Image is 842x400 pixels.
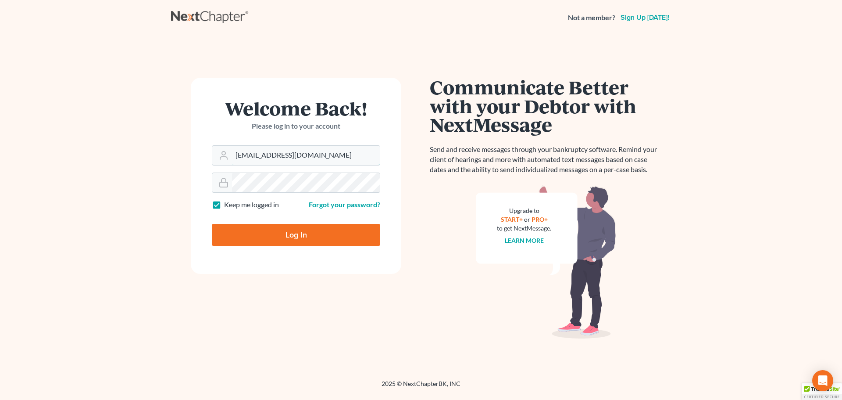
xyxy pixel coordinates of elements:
a: Learn more [505,237,544,244]
img: nextmessage_bg-59042aed3d76b12b5cd301f8e5b87938c9018125f34e5fa2b7a6b67550977c72.svg [476,185,616,339]
input: Email Address [232,146,380,165]
div: TrustedSite Certified [802,383,842,400]
a: PRO+ [532,216,548,223]
p: Please log in to your account [212,121,380,131]
h1: Welcome Back! [212,99,380,118]
a: START+ [501,216,523,223]
span: or [524,216,530,223]
p: Send and receive messages through your bankruptcy software. Remind your client of hearings and mo... [430,144,662,175]
div: 2025 © NextChapterBK, INC [171,379,671,395]
h1: Communicate Better with your Debtor with NextMessage [430,78,662,134]
a: Sign up [DATE]! [619,14,671,21]
a: Forgot your password? [309,200,380,209]
div: Open Intercom Messenger [812,370,833,391]
label: Keep me logged in [224,200,279,210]
strong: Not a member? [568,13,615,23]
input: Log In [212,224,380,246]
div: to get NextMessage. [497,224,551,233]
div: Upgrade to [497,206,551,215]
